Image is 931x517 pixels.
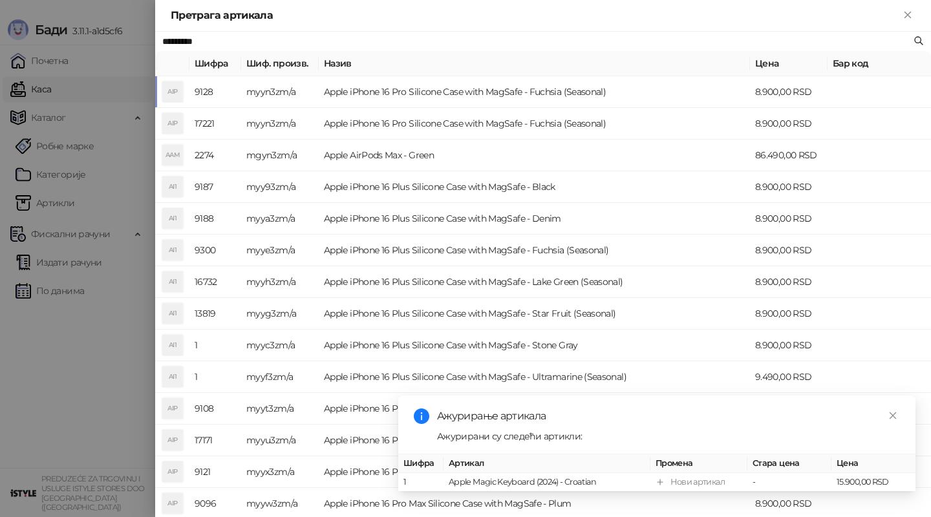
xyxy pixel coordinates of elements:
[750,266,828,298] td: 8.900,00 RSD
[319,235,750,266] td: Apple iPhone 16 Plus Silicone Case with MagSafe - Fuchsia (Seasonal)
[750,51,828,76] th: Цена
[189,235,241,266] td: 9300
[398,473,444,492] td: 1
[241,140,319,171] td: mgyn3zm/a
[241,203,319,235] td: myya3zm/a
[171,8,900,23] div: Претрага артикала
[241,266,319,298] td: myyh3zm/a
[241,361,319,393] td: myyf3zm/a
[831,454,915,473] th: Цена
[162,366,183,387] div: AI1
[162,335,183,355] div: AI1
[189,76,241,108] td: 9128
[750,171,828,203] td: 8.900,00 RSD
[886,408,900,423] a: Close
[319,330,750,361] td: Apple iPhone 16 Plus Silicone Case with MagSafe - Stone Gray
[750,76,828,108] td: 8.900,00 RSD
[747,454,831,473] th: Стара цена
[189,425,241,456] td: 17171
[750,393,828,425] td: 8.900,00 RSD
[189,51,241,76] th: Шифра
[189,361,241,393] td: 1
[162,208,183,229] div: AI1
[241,425,319,456] td: myyu3zm/a
[241,298,319,330] td: myyg3zm/a
[900,8,915,23] button: Close
[319,456,750,488] td: Apple iPhone 16 Pro Max Silicone Case with MagSafe - Fuchsia (Seasonal)
[437,408,900,424] div: Ажурирање артикала
[888,411,897,420] span: close
[241,108,319,140] td: myyn3zm/a
[241,235,319,266] td: myye3zm/a
[162,240,183,260] div: AI1
[650,454,747,473] th: Промена
[414,408,429,424] span: info-circle
[162,303,183,324] div: AI1
[162,113,183,134] div: AIP
[189,298,241,330] td: 13819
[162,461,183,482] div: AIP
[444,454,650,473] th: Артикал
[670,476,725,489] div: Нови артикал
[750,140,828,171] td: 86.490,00 RSD
[437,429,900,443] div: Ажурирани су следећи артикли:
[241,456,319,488] td: myyx3zm/a
[319,51,750,76] th: Назив
[319,298,750,330] td: Apple iPhone 16 Plus Silicone Case with MagSafe - Star Fruit (Seasonal)
[162,398,183,419] div: AIP
[189,393,241,425] td: 9108
[750,361,828,393] td: 9.490,00 RSD
[241,51,319,76] th: Шиф. произв.
[241,393,319,425] td: myyt3zm/a
[750,108,828,140] td: 8.900,00 RSD
[319,108,750,140] td: Apple iPhone 16 Pro Silicone Case with MagSafe - Fuchsia (Seasonal)
[831,473,915,492] td: 15.900,00 RSD
[398,454,444,473] th: Шифра
[241,330,319,361] td: myyc3zm/a
[319,266,750,298] td: Apple iPhone 16 Plus Silicone Case with MagSafe - Lake Green (Seasonal)
[189,108,241,140] td: 17221
[189,140,241,171] td: 2274
[319,140,750,171] td: Apple AirPods Max - Green
[189,330,241,361] td: 1
[162,493,183,514] div: AIP
[319,171,750,203] td: Apple iPhone 16 Plus Silicone Case with MagSafe - Black
[241,171,319,203] td: myy93zm/a
[162,145,183,165] div: AAM
[162,176,183,197] div: AI1
[750,203,828,235] td: 8.900,00 RSD
[747,473,831,492] td: -
[750,330,828,361] td: 8.900,00 RSD
[319,361,750,393] td: Apple iPhone 16 Plus Silicone Case with MagSafe - Ultramarine (Seasonal)
[189,203,241,235] td: 9188
[189,266,241,298] td: 16732
[162,271,183,292] div: AI1
[241,76,319,108] td: myyn3zm/a
[319,203,750,235] td: Apple iPhone 16 Plus Silicone Case with MagSafe - Denim
[750,235,828,266] td: 8.900,00 RSD
[319,393,750,425] td: Apple iPhone 16 Pro Max Silicone Case with MagSafe - Black
[162,430,183,450] div: AIP
[189,171,241,203] td: 9187
[162,81,183,102] div: AIP
[750,298,828,330] td: 8.900,00 RSD
[319,425,750,456] td: Apple iPhone 16 Pro Max Silicone Case with MagSafe - Denim
[828,51,931,76] th: Бар код
[444,473,650,492] td: Apple Magic Keyboard (2024) - Croatian
[189,456,241,488] td: 9121
[319,76,750,108] td: Apple iPhone 16 Pro Silicone Case with MagSafe - Fuchsia (Seasonal)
